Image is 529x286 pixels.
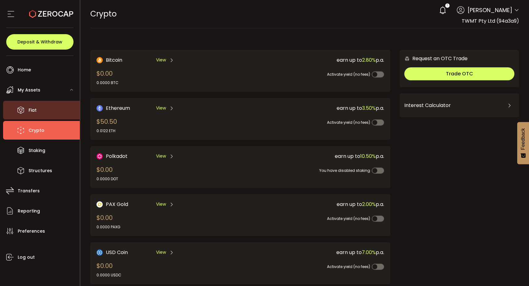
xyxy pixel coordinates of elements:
[96,201,103,208] img: PAX Gold
[360,153,376,160] span: 10.50%
[362,249,376,256] span: 7.00%
[96,57,103,63] img: Bitcoin
[520,128,526,150] span: Feedback
[90,8,117,19] span: Crypto
[446,70,473,77] span: Trade OTC
[96,261,121,278] div: $0.00
[96,128,117,134] div: 0.0122 ETH
[106,200,128,208] span: PAX Gold
[238,104,384,112] div: earn up to p.a.
[18,227,45,236] span: Preferences
[18,65,31,74] span: Home
[156,105,166,111] span: View
[96,105,103,111] img: Ethereum
[156,249,166,256] span: View
[29,106,37,115] span: Fiat
[96,176,118,182] div: 0.0000 DOT
[96,69,119,86] div: $0.00
[362,201,376,208] span: 2.00%
[96,224,120,230] div: 0.0000 PAXG
[96,117,117,134] div: $50.50
[498,256,529,286] iframe: Chat Widget
[29,166,52,175] span: Structures
[18,186,40,195] span: Transfers
[362,105,376,112] span: 3.50%
[18,253,35,262] span: Log out
[327,72,370,77] span: Activate yield (no fees)
[327,120,370,125] span: Activate yield (no fees)
[17,40,62,44] span: Deposit & Withdraw
[327,216,370,221] span: Activate yield (no fees)
[106,104,130,112] span: Ethereum
[18,207,40,216] span: Reporting
[156,153,166,159] span: View
[447,3,448,8] span: 1
[18,86,40,95] span: My Assets
[319,168,370,173] span: You have disabled staking
[96,80,119,86] div: 0.0000 BTC
[96,165,118,182] div: $0.00
[6,34,74,50] button: Deposit & Withdraw
[462,17,519,25] span: TWMT Pty Ltd (94a3a9)
[468,6,512,14] span: [PERSON_NAME]
[96,249,103,256] img: USD Coin
[96,272,121,278] div: 0.0000 USDC
[106,152,128,160] span: Polkadot
[327,264,370,269] span: Activate yield (no fees)
[362,56,376,64] span: 2.80%
[517,122,529,164] button: Feedback - Show survey
[400,55,468,62] div: Request an OTC Trade
[96,213,120,230] div: $0.00
[238,248,384,256] div: earn up to p.a.
[404,98,514,113] div: Interest Calculator
[238,152,384,160] div: earn up to p.a.
[96,153,103,159] img: DOT
[404,56,410,61] img: 6nGpN7MZ9FLuBP83NiajKbTRY4UzlzQtBKtCrLLspmCkSvCZHBKvY3NxgQaT5JnOQREvtQ257bXeeSTueZfAPizblJ+Fe8JwA...
[106,248,128,256] span: USD Coin
[238,200,384,208] div: earn up to p.a.
[156,57,166,63] span: View
[29,146,45,155] span: Staking
[106,56,122,64] span: Bitcoin
[29,126,44,135] span: Crypto
[156,201,166,208] span: View
[404,67,514,80] button: Trade OTC
[238,56,384,64] div: earn up to p.a.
